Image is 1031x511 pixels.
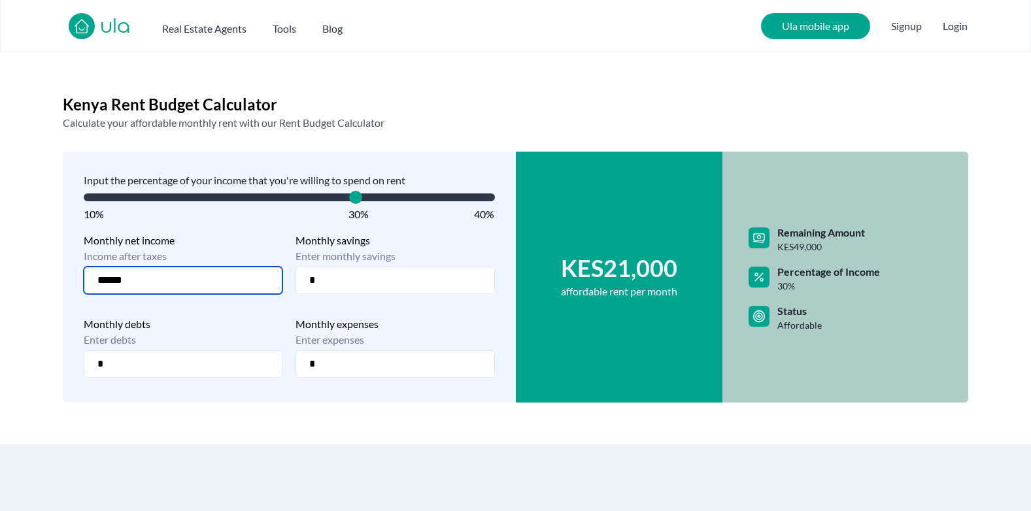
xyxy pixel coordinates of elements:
h2: Real Estate Agents [162,21,246,37]
span: 40% [474,206,494,220]
span: Remaining Amount [777,225,865,240]
span: 30 % [777,280,880,293]
span: Monthly debts [84,316,282,332]
button: Real Estate Agents [162,16,246,37]
span: Enter debts [84,332,282,348]
span: Enter expenses [296,332,494,348]
span: KES 21,000 [561,255,677,281]
button: Tools [273,16,296,37]
span: Enter monthly savings [296,248,494,264]
span: Sales Price [349,191,362,204]
a: Ula mobile app [761,13,870,39]
h1: Kenya Rent Budget Calculator [63,94,968,115]
span: Affordable [777,319,822,332]
h2: Tools [273,21,296,37]
span: Monthly expenses [296,316,494,332]
span: 30% [348,206,369,220]
span: Input the percentage of your income that you're willing to spend on rent [84,173,495,188]
span: Income after taxes [84,248,282,264]
a: Blog [322,16,343,37]
span: Percentage of Income [777,264,880,280]
button: Login [943,18,968,34]
span: KES 49,000 [777,240,865,254]
nav: Main [162,16,369,37]
span: 10% [84,208,104,220]
span: Monthly savings [296,233,494,248]
h2: Blog [322,21,343,37]
span: rent per month [561,284,677,299]
span: Monthly net income [84,233,282,248]
h2: Calculate your affordable monthly rent with our Rent Budget Calculator [63,115,968,131]
span: affordable [561,285,609,297]
a: ula [100,16,131,39]
span: Status [777,303,822,319]
span: Signup [891,13,922,39]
